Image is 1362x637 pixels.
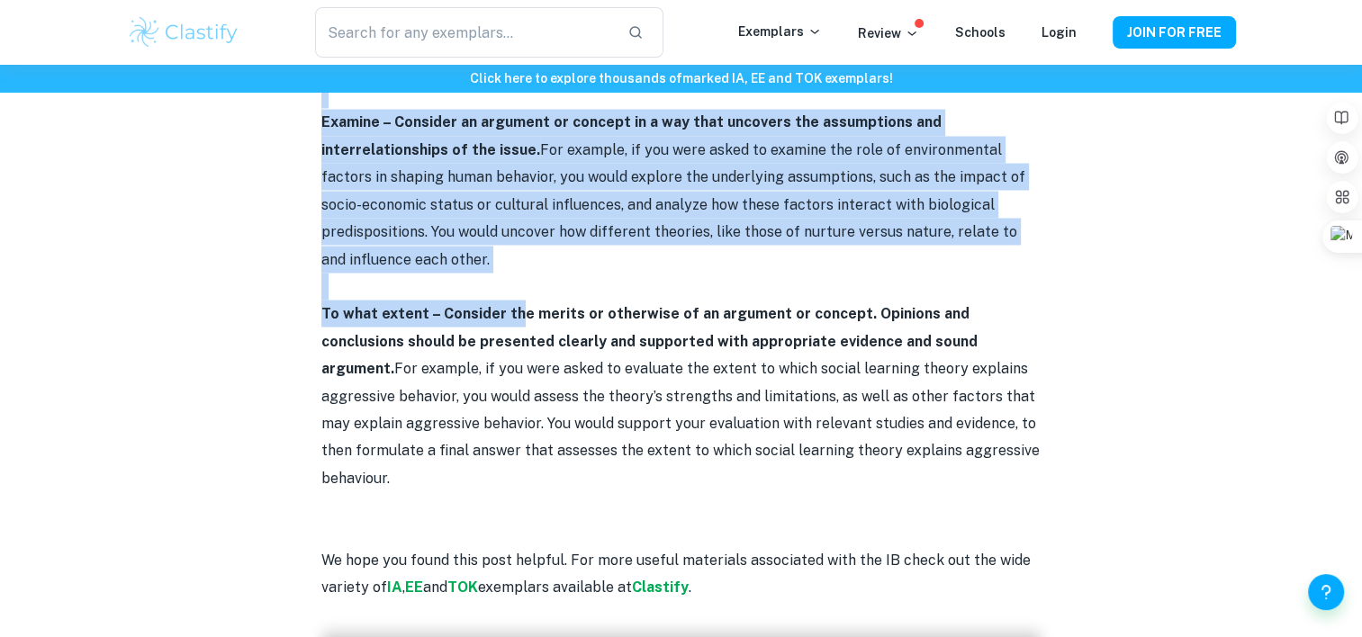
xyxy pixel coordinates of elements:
[321,304,978,376] strong: To what extent – Consider the merits or otherwise of an argument or concept. Opinions and conclus...
[321,113,942,157] strong: Examine – Consider an argument or concept in a way that uncovers the assumptions and interrelatio...
[127,14,241,50] img: Clastify logo
[955,25,1006,40] a: Schools
[1308,574,1344,610] button: Help and Feedback
[738,22,822,41] p: Exemplars
[321,546,1042,601] p: We hope you found this post helpful. For more useful materials associated with the IB check out t...
[632,578,689,595] a: Clastify
[447,578,478,595] a: TOK
[858,23,919,43] p: Review
[1042,25,1077,40] a: Login
[1113,16,1236,49] button: JOIN FOR FREE
[4,68,1358,88] h6: Click here to explore thousands of marked IA, EE and TOK exemplars !
[321,109,1042,273] p: For example, if you were asked to examine the role of environmental factors in shaping human beha...
[405,578,423,595] a: EE
[315,7,612,58] input: Search for any exemplars...
[387,578,402,595] a: IA
[321,300,1042,491] p: For example, if you were asked to evaluate the extent to which social learning theory explains ag...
